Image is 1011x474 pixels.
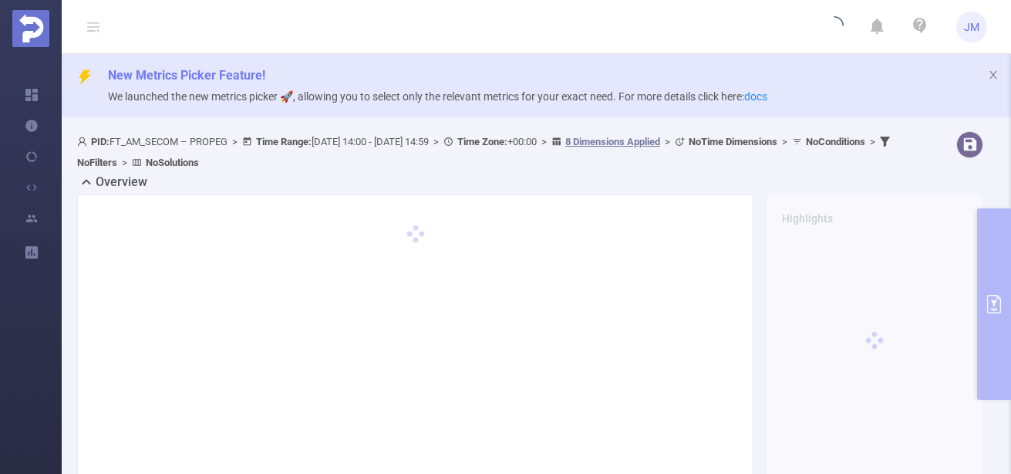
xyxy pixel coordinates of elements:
[117,157,132,168] span: >
[565,136,660,147] u: 8 Dimensions Applied
[537,136,551,147] span: >
[777,136,792,147] span: >
[806,136,865,147] b: No Conditions
[12,10,49,47] img: Protected Media
[988,66,999,83] button: icon: close
[77,157,117,168] b: No Filters
[689,136,777,147] b: No Time Dimensions
[227,136,242,147] span: >
[77,136,894,168] span: FT_AM_SECOM – PROPEG [DATE] 14:00 - [DATE] 14:59 +00:00
[964,12,979,42] span: JM
[744,90,767,103] a: docs
[865,136,880,147] span: >
[108,68,265,83] span: New Metrics Picker Feature!
[91,136,110,147] b: PID:
[457,136,507,147] b: Time Zone:
[256,136,312,147] b: Time Range:
[77,137,91,147] i: icon: user
[429,136,443,147] span: >
[96,173,147,191] h2: Overview
[825,16,844,38] i: icon: loading
[988,69,999,80] i: icon: close
[77,69,93,85] i: icon: thunderbolt
[146,157,199,168] b: No Solutions
[108,90,767,103] span: We launched the new metrics picker 🚀, allowing you to select only the relevant metrics for your e...
[660,136,675,147] span: >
